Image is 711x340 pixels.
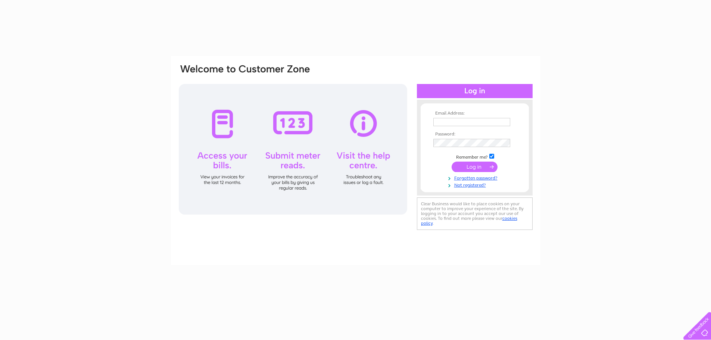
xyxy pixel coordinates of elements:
a: Forgotten password? [433,174,518,181]
td: Remember me? [431,153,518,160]
th: Email Address: [431,111,518,116]
a: cookies policy [421,216,517,226]
input: Submit [452,162,498,172]
a: Not registered? [433,181,518,188]
div: Clear Business would like to place cookies on your computer to improve your experience of the sit... [417,197,533,230]
th: Password: [431,132,518,137]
